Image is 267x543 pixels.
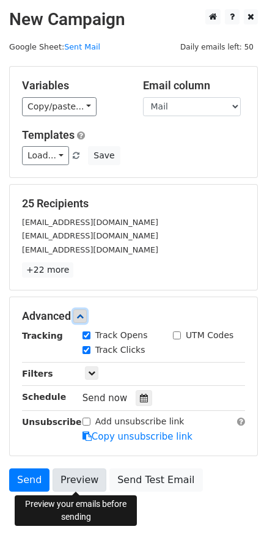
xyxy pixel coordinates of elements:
small: Google Sheet: [9,42,100,51]
h2: New Campaign [9,9,258,30]
small: [EMAIL_ADDRESS][DOMAIN_NAME] [22,245,158,254]
h5: 25 Recipients [22,197,245,210]
a: Load... [22,146,69,165]
strong: Schedule [22,392,66,402]
strong: Filters [22,369,53,379]
label: Track Opens [95,329,148,342]
a: Sent Mail [64,42,100,51]
a: Preview [53,468,106,492]
iframe: Chat Widget [206,484,267,543]
h5: Advanced [22,309,245,323]
button: Save [88,146,120,165]
strong: Tracking [22,331,63,341]
h5: Email column [143,79,246,92]
label: Add unsubscribe link [95,415,185,428]
a: Templates [22,128,75,141]
a: Copy unsubscribe link [82,431,192,442]
small: [EMAIL_ADDRESS][DOMAIN_NAME] [22,218,158,227]
a: Send Test Email [109,468,202,492]
small: [EMAIL_ADDRESS][DOMAIN_NAME] [22,231,158,240]
a: Send [9,468,49,492]
a: +22 more [22,262,73,278]
div: 聊天小工具 [206,484,267,543]
div: Preview your emails before sending [15,495,137,526]
label: Track Clicks [95,344,145,356]
strong: Unsubscribe [22,417,82,427]
span: Send now [82,393,128,404]
a: Daily emails left: 50 [176,42,258,51]
label: UTM Codes [186,329,233,342]
h5: Variables [22,79,125,92]
a: Copy/paste... [22,97,97,116]
span: Daily emails left: 50 [176,40,258,54]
